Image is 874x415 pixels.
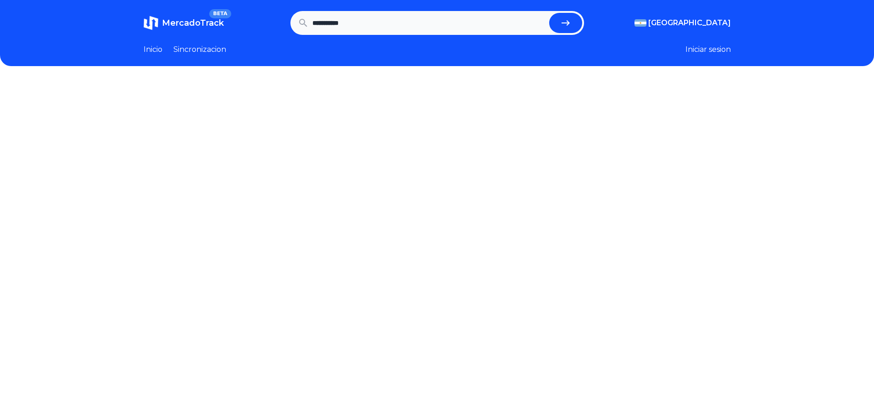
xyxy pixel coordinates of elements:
span: MercadoTrack [162,18,224,28]
span: BETA [209,9,231,18]
button: [GEOGRAPHIC_DATA] [635,17,731,28]
img: Argentina [635,19,646,27]
img: MercadoTrack [144,16,158,30]
a: Sincronizacion [173,44,226,55]
button: Iniciar sesion [685,44,731,55]
span: [GEOGRAPHIC_DATA] [648,17,731,28]
a: MercadoTrackBETA [144,16,224,30]
a: Inicio [144,44,162,55]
